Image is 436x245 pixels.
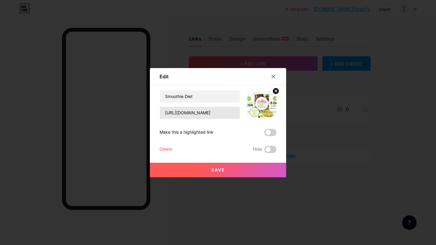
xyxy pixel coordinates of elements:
[160,129,213,136] div: Make this a highlighted link
[160,90,240,103] input: Title
[253,146,262,153] span: Hide
[211,167,225,172] span: Save
[160,146,172,153] div: Delete
[150,163,286,177] button: Save
[247,90,276,119] img: link_thumbnail
[160,73,169,80] div: Edit
[160,107,240,119] input: URL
